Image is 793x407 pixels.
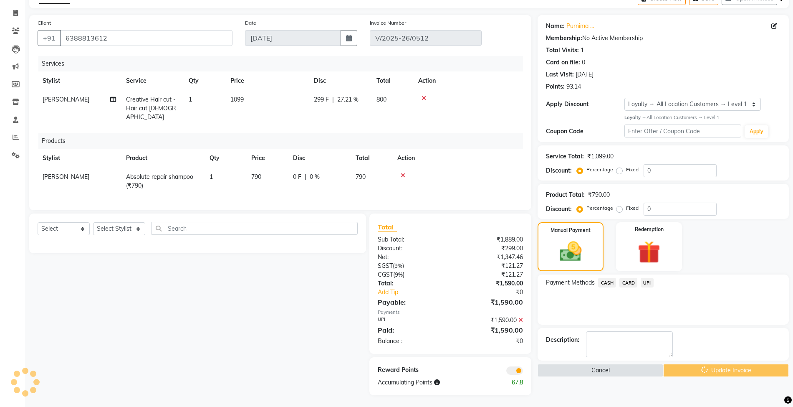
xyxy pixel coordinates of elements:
[566,82,581,91] div: 93.14
[371,366,450,375] div: Reward Points
[38,30,61,46] button: +91
[38,19,51,27] label: Client
[450,262,529,270] div: ₹121.27
[126,173,193,189] span: Absolute repair shampoo (₹790)
[378,262,393,270] span: SGST
[490,378,530,387] div: 67.8
[538,364,663,377] button: Cancel
[598,278,616,287] span: CASH
[246,149,288,168] th: Price
[126,96,176,121] span: Creative Hair cut - Hair cut [DEMOGRAPHIC_DATA]
[546,82,565,91] div: Points:
[553,239,588,265] img: _cash.svg
[582,58,585,67] div: 0
[309,71,371,90] th: Disc
[450,297,529,307] div: ₹1,590.00
[450,244,529,253] div: ₹299.00
[288,149,351,168] th: Disc
[546,34,780,43] div: No Active Membership
[251,173,261,181] span: 790
[626,204,639,212] label: Fixed
[376,96,386,103] span: 800
[332,95,334,104] span: |
[371,297,450,307] div: Payable:
[371,270,450,279] div: ( )
[43,173,89,181] span: [PERSON_NAME]
[371,378,490,387] div: Accumulating Points
[371,316,450,325] div: UPI
[351,149,392,168] th: Total
[450,235,529,244] div: ₹1,889.00
[546,100,624,109] div: Apply Discount
[371,71,413,90] th: Total
[38,71,121,90] th: Stylist
[152,222,358,235] input: Search
[546,58,580,67] div: Card on file:
[641,278,654,287] span: UPI
[450,337,529,346] div: ₹0
[225,71,309,90] th: Price
[371,244,450,253] div: Discount:
[230,96,244,103] span: 1099
[546,191,585,199] div: Product Total:
[624,114,780,121] div: All Location Customers → Level 1
[546,127,624,136] div: Coupon Code
[546,166,572,175] div: Discount:
[619,278,637,287] span: CARD
[464,288,530,297] div: ₹0
[576,70,593,79] div: [DATE]
[450,270,529,279] div: ₹121.27
[450,325,529,335] div: ₹1,590.00
[371,262,450,270] div: ( )
[546,336,579,344] div: Description:
[392,149,523,168] th: Action
[586,166,613,173] label: Percentage
[546,46,579,55] div: Total Visits:
[121,149,205,168] th: Product
[395,271,403,278] span: 9%
[624,114,647,120] strong: Loyalty →
[378,271,393,278] span: CGST
[378,309,523,316] div: Payments
[566,22,594,31] a: Purnima ...
[356,173,366,181] span: 790
[586,204,613,212] label: Percentage
[38,149,121,168] th: Stylist
[43,96,89,103] span: [PERSON_NAME]
[624,125,742,137] input: Enter Offer / Coupon Code
[371,235,450,244] div: Sub Total:
[546,152,584,161] div: Service Total:
[305,173,306,181] span: |
[450,253,529,262] div: ₹1,347.46
[450,316,529,325] div: ₹1,590.00
[413,71,523,90] th: Action
[314,95,329,104] span: 299 F
[205,149,246,168] th: Qty
[38,56,529,71] div: Services
[745,125,768,138] button: Apply
[38,133,529,149] div: Products
[310,173,320,181] span: 0 %
[370,19,406,27] label: Invoice Number
[546,34,582,43] div: Membership:
[371,288,464,297] a: Add Tip
[588,191,610,199] div: ₹790.00
[394,262,402,269] span: 9%
[631,238,667,267] img: _gift.svg
[551,226,591,234] label: Manual Payment
[371,279,450,288] div: Total:
[371,325,450,335] div: Paid:
[371,337,450,346] div: Balance :
[546,278,595,287] span: Payment Methods
[293,173,301,181] span: 0 F
[378,223,397,231] span: Total
[337,95,359,104] span: 27.21 %
[581,46,584,55] div: 1
[626,166,639,173] label: Fixed
[184,71,225,90] th: Qty
[635,226,664,233] label: Redemption
[121,71,184,90] th: Service
[546,70,574,79] div: Last Visit:
[245,19,256,27] label: Date
[450,279,529,288] div: ₹1,590.00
